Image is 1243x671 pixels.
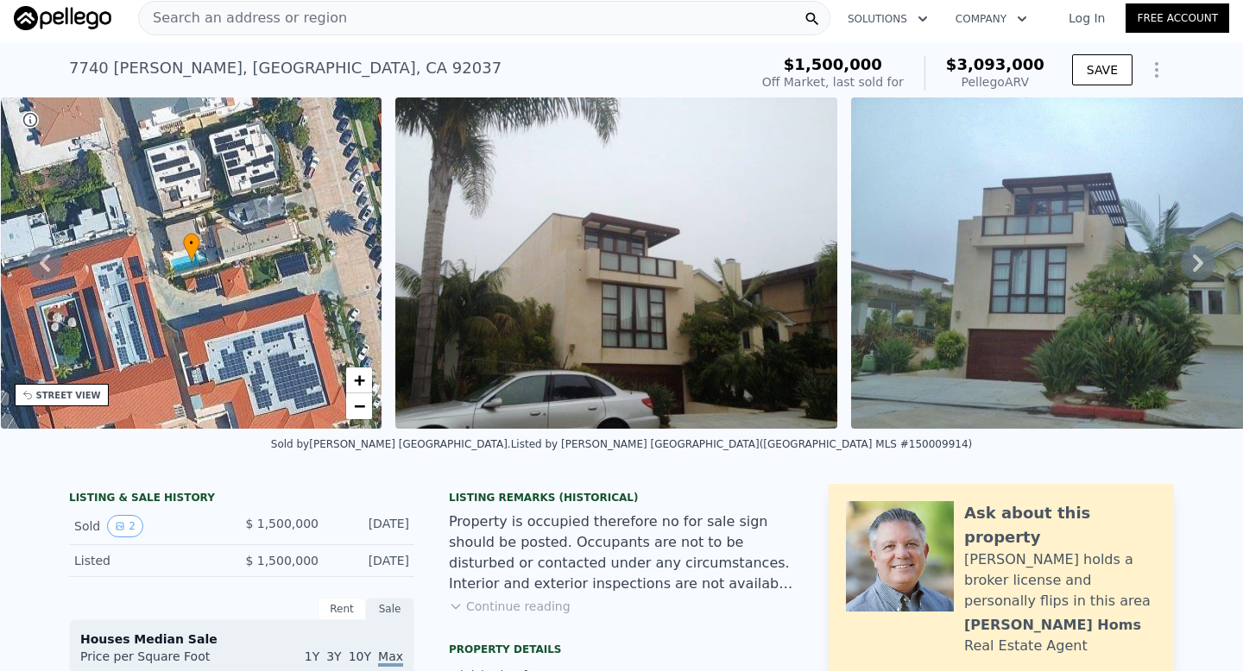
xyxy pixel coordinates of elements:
[349,649,371,663] span: 10Y
[332,552,409,569] div: [DATE]
[784,55,882,73] span: $1,500,000
[762,73,904,91] div: Off Market, last sold for
[1048,9,1126,27] a: Log In
[395,97,837,429] img: Sale: 164468913 Parcel: 126575041
[80,630,403,648] div: Houses Median Sale
[946,55,1044,73] span: $3,093,000
[69,491,414,508] div: LISTING & SALE HISTORY
[366,598,414,620] div: Sale
[305,649,319,663] span: 1Y
[74,515,228,537] div: Sold
[511,438,973,450] div: Listed by [PERSON_NAME] [GEOGRAPHIC_DATA] ([GEOGRAPHIC_DATA] MLS #150009914)
[183,235,200,251] span: •
[964,615,1141,636] div: [PERSON_NAME] Homs
[964,501,1157,549] div: Ask about this property
[245,517,319,530] span: $ 1,500,000
[378,649,403,667] span: Max
[354,395,365,417] span: −
[74,552,228,569] div: Listed
[449,643,794,656] div: Property details
[1072,54,1133,85] button: SAVE
[449,511,794,594] div: Property is occupied therefore no for sale sign should be posted. Occupants are not to be disturb...
[245,554,319,568] span: $ 1,500,000
[107,515,143,537] button: View historical data
[346,393,372,419] a: Zoom out
[139,8,347,28] span: Search an address or region
[964,549,1157,611] div: [PERSON_NAME] holds a broker license and personally flips in this area
[834,3,942,34] button: Solutions
[1126,3,1229,33] a: Free Account
[271,438,511,450] div: Sold by [PERSON_NAME] [GEOGRAPHIC_DATA] .
[346,367,372,393] a: Zoom in
[326,649,341,663] span: 3Y
[449,491,794,505] div: Listing Remarks (Historical)
[942,3,1041,34] button: Company
[332,515,409,537] div: [DATE]
[354,369,365,391] span: +
[318,598,366,620] div: Rent
[183,233,200,263] div: •
[36,389,101,402] div: STREET VIEW
[14,6,111,30] img: Pellego
[964,636,1088,656] div: Real Estate Agent
[946,73,1044,91] div: Pellego ARV
[1139,53,1174,87] button: Show Options
[449,598,571,615] button: Continue reading
[69,56,502,80] div: 7740 [PERSON_NAME] , [GEOGRAPHIC_DATA] , CA 92037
